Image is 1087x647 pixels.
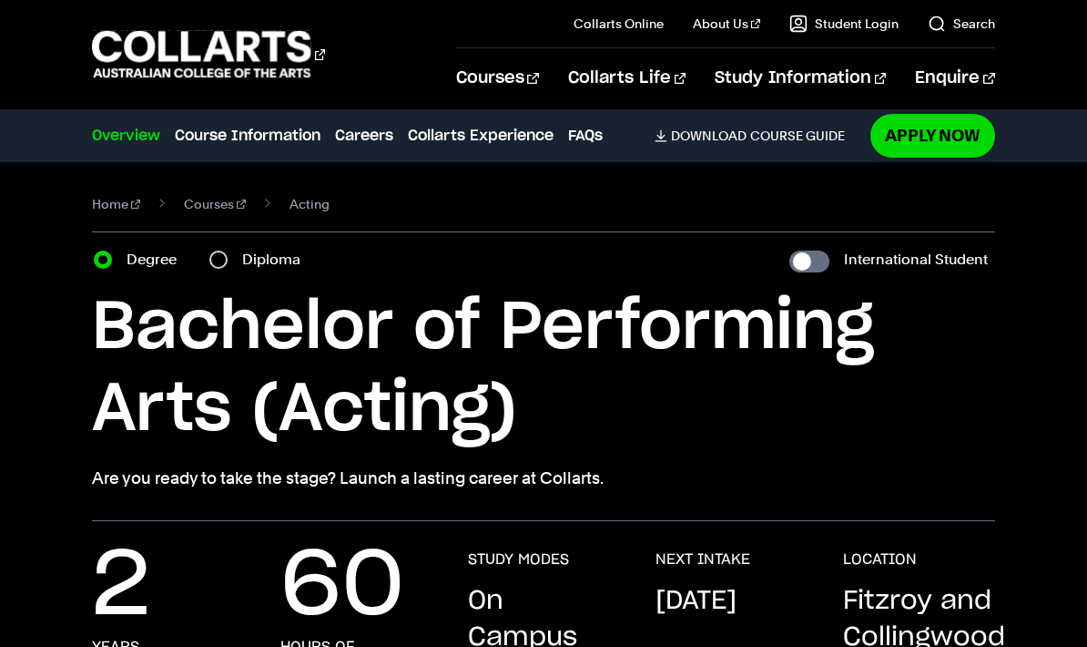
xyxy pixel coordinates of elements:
[175,125,320,147] a: Course Information
[456,48,539,108] a: Courses
[127,247,188,272] label: Degree
[468,550,569,569] h3: STUDY MODES
[242,247,311,272] label: Diploma
[693,15,760,33] a: About Us
[568,48,686,108] a: Collarts Life
[92,287,994,451] h1: Bachelor of Performing Arts (Acting)
[92,550,150,623] p: 2
[568,125,603,147] a: FAQs
[574,15,664,33] a: Collarts Online
[335,125,393,147] a: Careers
[92,125,160,147] a: Overview
[870,114,995,157] a: Apply Now
[92,28,325,80] div: Go to homepage
[928,15,995,33] a: Search
[655,128,859,144] a: DownloadCourse Guide
[655,583,737,620] p: [DATE]
[843,550,917,569] h3: LOCATION
[408,125,554,147] a: Collarts Experience
[715,48,886,108] a: Study Information
[671,128,747,144] span: Download
[92,466,994,491] p: Are you ready to take the stage? Launch a lasting career at Collarts.
[789,15,899,33] a: Student Login
[290,191,330,217] span: Acting
[655,550,750,569] h3: NEXT INTAKE
[92,191,140,217] a: Home
[915,48,994,108] a: Enquire
[184,191,246,217] a: Courses
[844,247,988,272] label: International Student
[280,550,404,623] p: 60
